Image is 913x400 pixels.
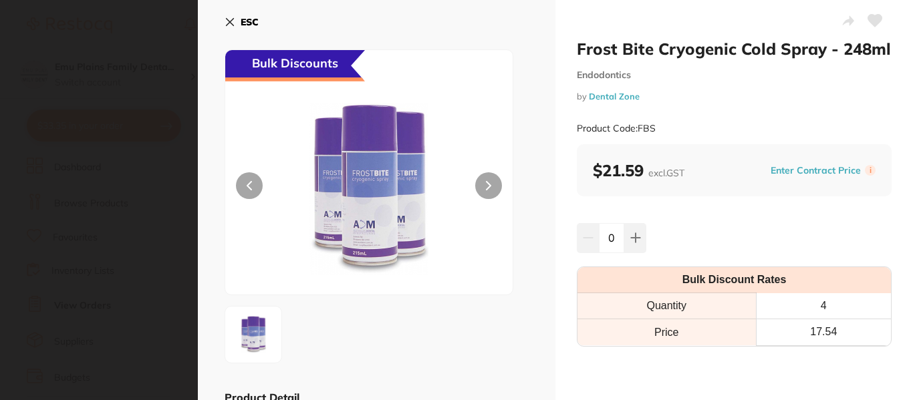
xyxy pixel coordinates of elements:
th: Bulk Discount Rates [577,267,891,293]
label: i [865,165,876,176]
th: Quantity [577,293,756,319]
img: MHg1MDAtMS5wbmc [283,83,455,294]
small: Endodontics [577,69,892,81]
button: ESC [225,11,259,33]
td: Price [577,319,756,345]
th: 17.54 [756,319,891,345]
small: by [577,91,892,102]
div: Bulk Discounts [225,50,365,81]
small: Product Code: FBS [577,123,656,134]
span: excl. GST [648,167,684,179]
th: 4 [756,293,891,319]
img: MHg1MDAtMS5wbmc [229,311,277,359]
b: ESC [241,16,259,28]
a: Dental Zone [589,91,640,102]
button: Enter Contract Price [767,164,865,177]
b: $21.59 [593,160,684,180]
h2: Frost Bite Cryogenic Cold Spray - 248ml [577,39,892,59]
